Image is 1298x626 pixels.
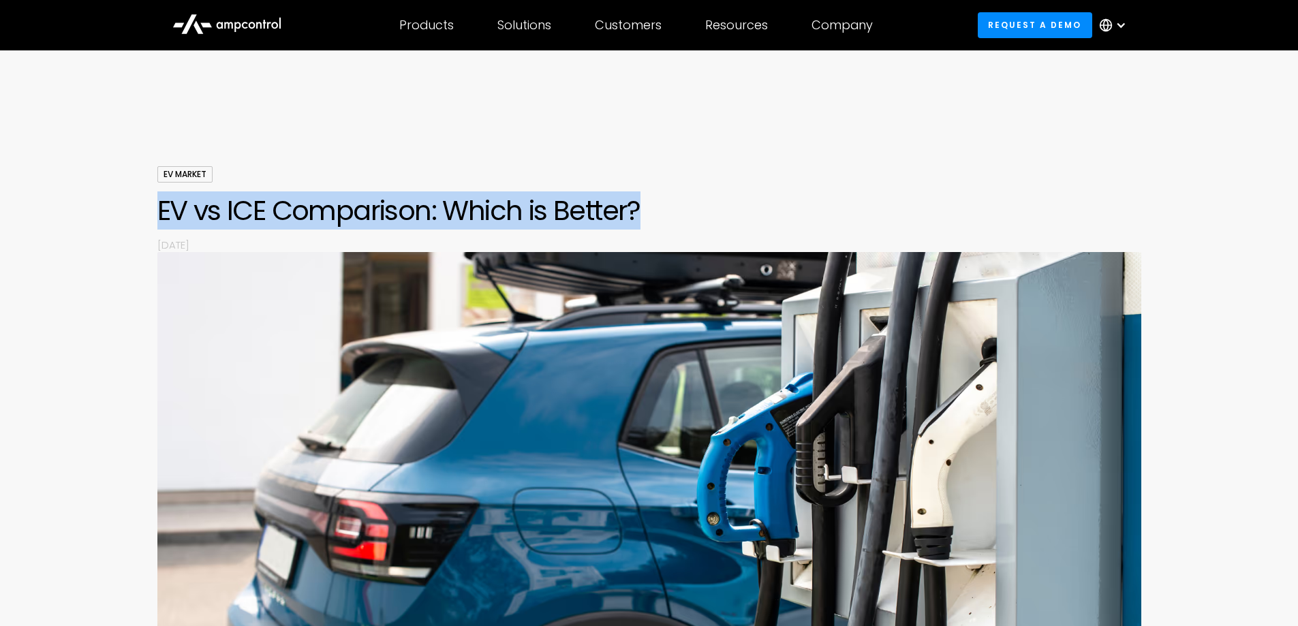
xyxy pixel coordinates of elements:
div: Resources [705,18,768,33]
div: Solutions [497,18,551,33]
p: [DATE] [157,238,1141,252]
div: EV Market [157,166,213,183]
div: Company [812,18,873,33]
a: Request a demo [978,12,1092,37]
div: Products [399,18,454,33]
h1: EV vs ICE Comparison: Which is Better? [157,194,1141,227]
div: Customers [595,18,662,33]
